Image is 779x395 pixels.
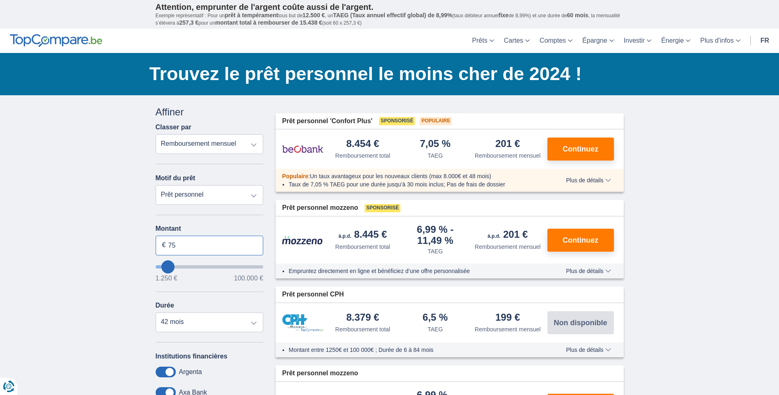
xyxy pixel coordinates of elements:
div: 6,5 % [423,312,448,324]
span: Sponsorisé [365,204,400,212]
div: Affiner [156,105,264,119]
div: 6,99 % [402,225,469,246]
label: Montant [156,225,264,232]
p: Attention, emprunter de l'argent coûte aussi de l'argent. [156,2,624,12]
li: Taux de 7,05 % TAEG pour une durée jusqu’à 30 mois inclus; Pas de frais de dossier [289,180,542,188]
div: TAEG [427,247,443,255]
button: Continuez [547,229,614,252]
span: Prêt personnel 'Confort Plus' [282,117,372,126]
li: Montant entre 1250€ et 100 000€ ; Durée de 6 à 84 mois [289,346,542,354]
img: pret personnel Mozzeno [282,236,323,245]
a: Énergie [656,29,695,53]
button: Continuez [547,138,614,161]
label: Durée [156,302,174,309]
span: 100.000 € [234,275,263,282]
a: Prêts [467,29,499,53]
span: Prêt personnel mozzeno [282,203,358,213]
button: Plus de détails [560,177,617,184]
span: montant total à rembourser de 15.438 € [215,19,322,26]
a: Comptes [535,29,577,53]
span: Prêt personnel CPH [282,290,344,299]
h1: Trouvez le prêt personnel le moins cher de 2024 ! [149,61,624,87]
a: Plus d'infos [695,29,745,53]
a: Épargne [577,29,619,53]
span: 257,3 € [179,19,199,26]
span: Continuez [563,145,598,153]
input: wantToBorrow [156,265,264,269]
div: Remboursement total [335,325,390,333]
div: Remboursement total [335,152,390,160]
li: Empruntez directement en ligne et bénéficiez d’une offre personnalisée [289,267,542,275]
button: Non disponible [547,311,614,334]
div: Remboursement mensuel [475,325,540,333]
span: Continuez [563,237,598,244]
div: : [276,172,549,180]
span: Populaire [420,117,452,125]
span: Plus de détails [566,347,611,353]
label: Classer par [156,124,191,131]
a: Cartes [499,29,535,53]
span: Non disponible [554,319,607,326]
span: Sponsorisé [379,117,415,125]
span: prêt à tempérament [225,12,278,18]
span: Prêt personnel mozzeno [282,369,358,378]
div: 8.379 € [346,312,379,324]
div: 201 € [495,139,520,150]
div: TAEG [427,152,443,160]
label: Institutions financières [156,353,227,360]
div: 199 € [495,312,520,324]
a: Investir [619,29,657,53]
div: Remboursement mensuel [475,243,540,251]
span: 1.250 € [156,275,177,282]
span: Plus de détails [566,177,611,183]
span: 60 mois [567,12,588,18]
button: Plus de détails [560,268,617,274]
a: fr [756,29,774,53]
span: fixe [499,12,508,18]
span: 12.500 € [303,12,325,18]
div: Remboursement mensuel [475,152,540,160]
span: TAEG (Taux annuel effectif global) de 8,99% [333,12,452,18]
label: Motif du prêt [156,175,195,182]
div: 7,05 % [420,139,450,150]
p: Exemple représentatif : Pour un tous but de , un (taux débiteur annuel de 8,99%) et une durée de ... [156,12,624,27]
img: TopCompare [10,34,102,47]
span: Plus de détails [566,268,611,274]
div: TAEG [427,325,443,333]
img: pret personnel Beobank [282,139,323,159]
span: € [162,241,166,250]
button: Plus de détails [560,347,617,353]
div: 8.454 € [346,139,379,150]
div: 201 € [487,230,528,241]
span: Populaire [282,173,308,179]
div: 8.445 € [338,230,387,241]
span: Un taux avantageux pour les nouveaux clients (max 8.000€ et 48 mois) [310,173,491,179]
img: pret personnel CPH Banque [282,314,323,332]
label: Argenta [179,368,202,376]
div: Remboursement total [335,243,390,251]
